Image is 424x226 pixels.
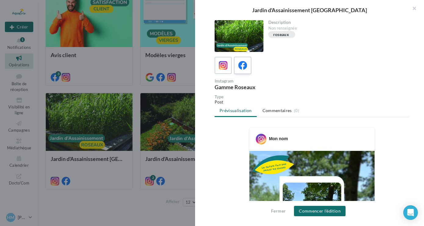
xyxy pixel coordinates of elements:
[205,7,414,13] div: Jardin d'Assainissement [GEOGRAPHIC_DATA]
[269,207,288,215] button: Fermer
[273,32,289,37] div: roseaux
[294,206,346,216] button: Commencer l'édition
[263,108,292,114] span: Commentaires
[215,79,310,83] div: Instagram
[215,84,310,90] div: Gamme Roseaux
[215,95,409,99] div: Type
[269,136,288,142] div: Mon nom
[294,108,299,113] span: (0)
[268,26,405,31] div: Non renseignée
[403,205,418,220] div: Open Intercom Messenger
[215,99,409,105] div: Post
[268,20,405,24] div: Description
